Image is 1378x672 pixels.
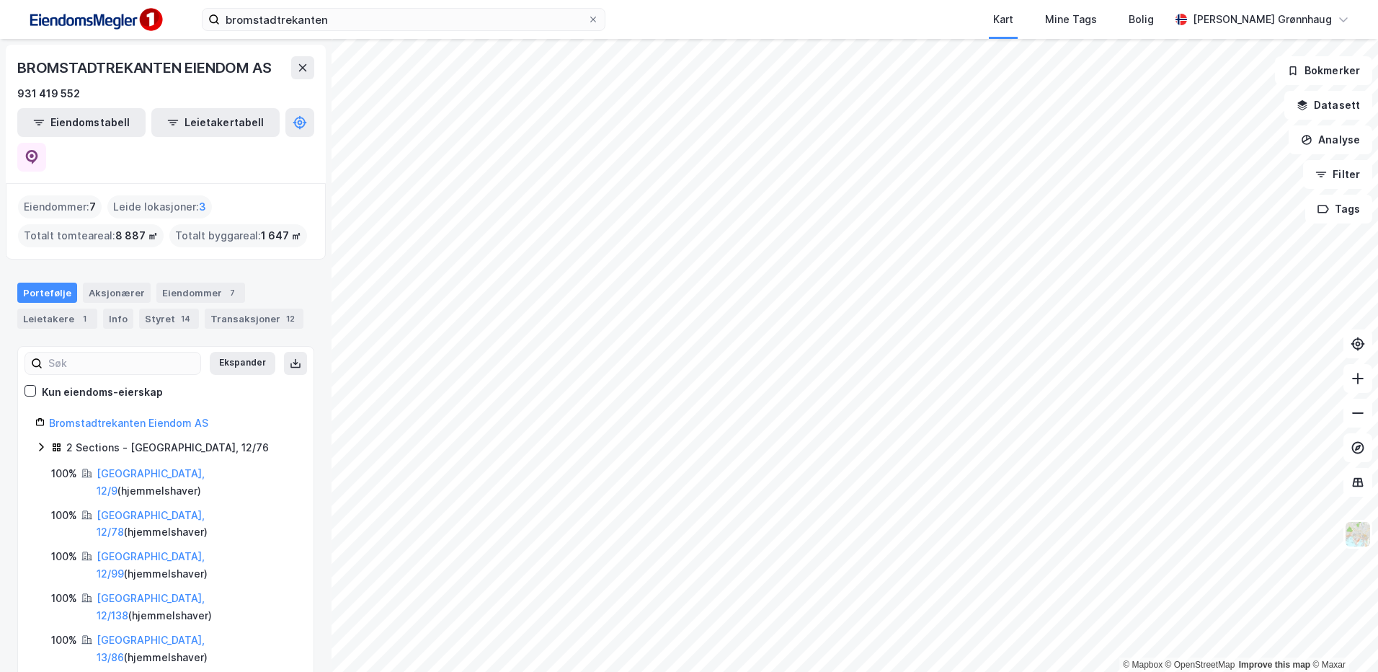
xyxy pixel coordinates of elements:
[199,198,206,216] span: 3
[1165,660,1235,670] a: OpenStreetMap
[66,439,269,456] div: 2 Sections - [GEOGRAPHIC_DATA], 12/76
[97,509,205,539] a: [GEOGRAPHIC_DATA], 12/78
[1193,11,1332,28] div: [PERSON_NAME] Grønnhaug
[1239,660,1310,670] a: Improve this map
[97,467,205,497] a: [GEOGRAPHIC_DATA], 12/9
[97,548,296,583] div: ( hjemmelshaver )
[17,56,274,79] div: BROMSTADTREKANTEN EIENDOM AS
[1344,521,1372,548] img: Z
[49,417,208,429] a: Bromstadtrekanten Eiendom AS
[17,85,80,102] div: 931 419 552
[42,384,163,401] div: Kun eiendoms-eierskap
[1303,160,1372,189] button: Filter
[97,634,205,663] a: [GEOGRAPHIC_DATA], 13/86
[151,108,280,137] button: Leietakertabell
[51,465,77,482] div: 100%
[1306,603,1378,672] iframe: Chat Widget
[43,353,200,374] input: Søk
[17,108,146,137] button: Eiendomstabell
[97,465,296,500] div: ( hjemmelshaver )
[51,590,77,607] div: 100%
[17,283,77,303] div: Portefølje
[169,224,307,247] div: Totalt byggareal :
[51,548,77,565] div: 100%
[97,507,296,541] div: ( hjemmelshaver )
[18,224,164,247] div: Totalt tomteareal :
[283,311,298,326] div: 12
[139,309,199,329] div: Styret
[51,632,77,649] div: 100%
[97,592,205,622] a: [GEOGRAPHIC_DATA], 12/138
[103,309,133,329] div: Info
[89,198,96,216] span: 7
[115,227,158,244] span: 8 887 ㎡
[225,286,239,300] div: 7
[220,9,587,30] input: Søk på adresse, matrikkel, gårdeiere, leietakere eller personer
[107,195,212,218] div: Leide lokasjoner :
[97,550,205,580] a: [GEOGRAPHIC_DATA], 12/99
[18,195,102,218] div: Eiendommer :
[156,283,245,303] div: Eiendommer
[23,4,167,36] img: F4PB6Px+NJ5v8B7XTbfpPpyloAAAAASUVORK5CYII=
[205,309,303,329] div: Transaksjoner
[1306,603,1378,672] div: Kontrollprogram for chat
[1129,11,1154,28] div: Bolig
[1305,195,1372,224] button: Tags
[993,11,1013,28] div: Kart
[178,311,193,326] div: 14
[83,283,151,303] div: Aksjonærer
[77,311,92,326] div: 1
[210,352,275,375] button: Ekspander
[1284,91,1372,120] button: Datasett
[261,227,301,244] span: 1 647 ㎡
[1289,125,1372,154] button: Analyse
[1275,56,1372,85] button: Bokmerker
[51,507,77,524] div: 100%
[97,590,296,624] div: ( hjemmelshaver )
[1045,11,1097,28] div: Mine Tags
[17,309,97,329] div: Leietakere
[97,632,296,666] div: ( hjemmelshaver )
[1123,660,1163,670] a: Mapbox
